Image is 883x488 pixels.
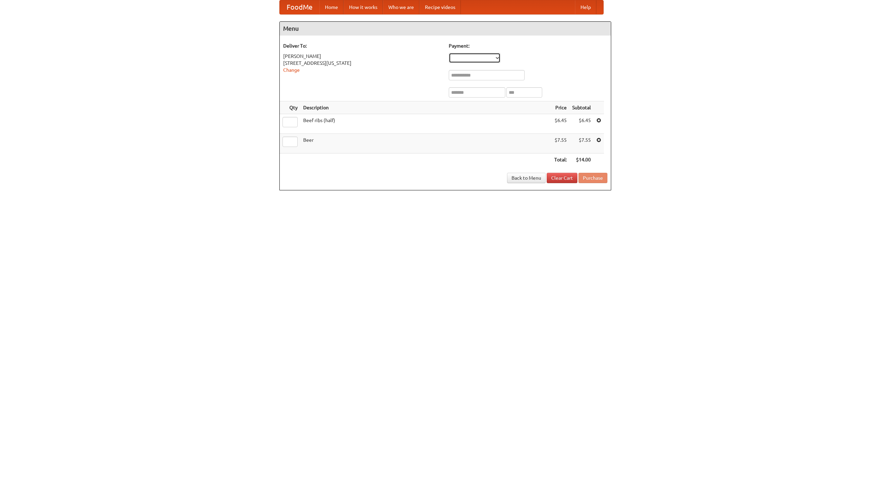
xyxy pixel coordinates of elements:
[280,22,611,36] h4: Menu
[507,173,546,183] a: Back to Menu
[569,114,594,134] td: $6.45
[319,0,344,14] a: Home
[552,134,569,153] td: $7.55
[569,134,594,153] td: $7.55
[280,101,300,114] th: Qty
[552,153,569,166] th: Total:
[569,153,594,166] th: $14.00
[552,114,569,134] td: $6.45
[552,101,569,114] th: Price
[280,0,319,14] a: FoodMe
[283,60,442,67] div: [STREET_ADDRESS][US_STATE]
[283,53,442,60] div: [PERSON_NAME]
[300,114,552,134] td: Beef ribs (half)
[283,67,300,73] a: Change
[578,173,607,183] button: Purchase
[547,173,577,183] a: Clear Cart
[449,42,607,49] h5: Payment:
[300,134,552,153] td: Beer
[300,101,552,114] th: Description
[283,42,442,49] h5: Deliver To:
[383,0,419,14] a: Who we are
[575,0,596,14] a: Help
[344,0,383,14] a: How it works
[419,0,461,14] a: Recipe videos
[569,101,594,114] th: Subtotal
